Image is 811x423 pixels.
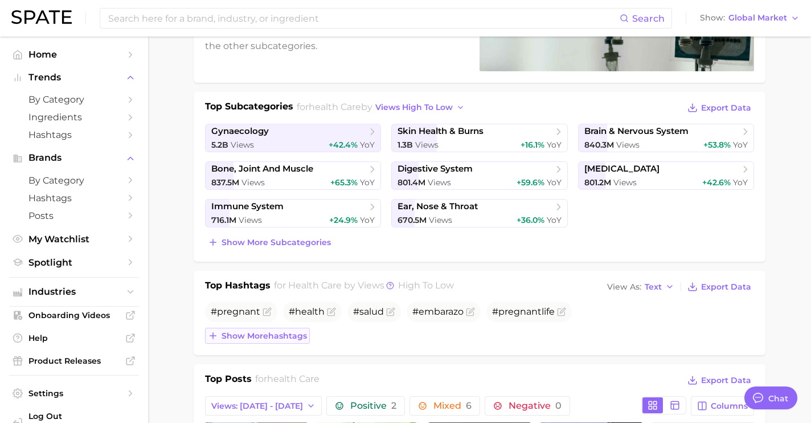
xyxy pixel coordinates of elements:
[263,307,272,316] button: Flag as miscategorized or irrelevant
[205,199,381,227] a: immune system716.1m Views+24.9% YoY
[353,306,384,317] span: #salud
[375,103,453,112] span: views high to low
[211,201,284,212] span: immune system
[433,401,472,410] span: Mixed
[517,177,544,188] span: +59.6%
[329,140,358,150] span: +42.4%
[685,372,754,388] button: Export Data
[584,140,614,150] span: 840.3m
[28,287,120,297] span: Industries
[466,307,475,316] button: Flag as miscategorized or irrelevant
[327,307,336,316] button: Flag as miscategorized or irrelevant
[211,306,260,317] span: #pregnant
[701,103,751,113] span: Export Data
[295,306,325,317] span: health
[391,400,396,411] span: 2
[9,46,139,63] a: Home
[28,210,120,221] span: Posts
[205,328,310,344] button: Show morehashtags
[28,193,120,204] span: Hashtags
[466,400,472,411] span: 6
[584,126,689,137] span: brain & nervous system
[28,388,120,398] span: Settings
[613,177,637,188] span: Views
[428,177,451,188] span: Views
[211,126,269,137] span: gynaecology
[205,100,293,117] h1: Top Subcategories
[685,279,754,295] button: Export Data
[700,15,725,21] span: Show
[555,400,562,411] span: 0
[274,279,454,295] h2: for by Views
[309,101,361,112] span: health care
[288,280,342,291] span: health care
[9,307,139,324] a: Onboarding Videos
[509,401,562,410] span: Negative
[9,172,139,189] a: by Category
[330,177,358,188] span: +65.3%
[557,307,566,316] button: Flag as miscategorized or irrelevant
[211,215,236,225] span: 716.1m
[9,108,139,126] a: Ingredients
[28,411,130,421] span: Log Out
[350,401,396,410] span: Positive
[28,257,120,268] span: Spotlight
[241,177,265,188] span: Views
[412,306,464,317] span: #embarazo
[398,215,427,225] span: 670.5m
[205,124,381,152] a: gynaecology5.2b Views+42.4% YoY
[9,69,139,86] button: Trends
[547,140,562,150] span: YoY
[205,279,271,295] h1: Top Hashtags
[28,112,120,123] span: Ingredients
[211,401,303,411] span: Views: [DATE] - [DATE]
[415,140,439,150] span: Views
[616,140,640,150] span: Views
[28,129,120,140] span: Hashtags
[28,356,120,366] span: Product Releases
[211,140,228,150] span: 5.2b
[386,307,395,316] button: Flag as miscategorized or irrelevant
[398,140,413,150] span: 1.3b
[255,372,320,389] h2: for
[398,177,425,188] span: 801.4m
[578,161,754,190] a: [MEDICAL_DATA]801.2m Views+42.6% YoY
[28,333,120,343] span: Help
[9,230,139,248] a: My Watchlist
[521,140,544,150] span: +16.1%
[691,396,754,416] button: Columns
[391,199,567,227] a: ear, nose & throat670.5m Views+36.0% YoY
[685,100,754,116] button: Export Data
[360,140,375,150] span: YoY
[645,284,662,290] span: Text
[398,280,454,291] span: high to low
[584,164,660,174] span: [MEDICAL_DATA]
[711,401,748,411] span: Columns
[429,215,452,225] span: Views
[239,215,262,225] span: Views
[28,49,120,60] span: Home
[547,215,562,225] span: YoY
[9,189,139,207] a: Hashtags
[702,177,731,188] span: +42.6%
[205,161,381,190] a: bone, joint and muscle837.5m Views+65.3% YoY
[329,215,358,225] span: +24.9%
[267,373,320,384] span: health care
[360,215,375,225] span: YoY
[492,306,555,317] span: #pregnantlife
[9,207,139,225] a: Posts
[9,283,139,300] button: Industries
[28,310,120,320] span: Onboarding Videos
[517,215,544,225] span: +36.0%
[701,376,751,385] span: Export Data
[9,330,139,347] a: Help
[107,9,620,28] input: Search here for a brand, industry, or ingredient
[398,201,478,212] span: ear, nose & throat
[728,15,787,21] span: Global Market
[9,254,139,271] a: Spotlight
[28,153,120,163] span: Brands
[289,306,325,317] span: #
[398,164,473,174] span: digestive system
[28,175,120,186] span: by Category
[28,72,120,83] span: Trends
